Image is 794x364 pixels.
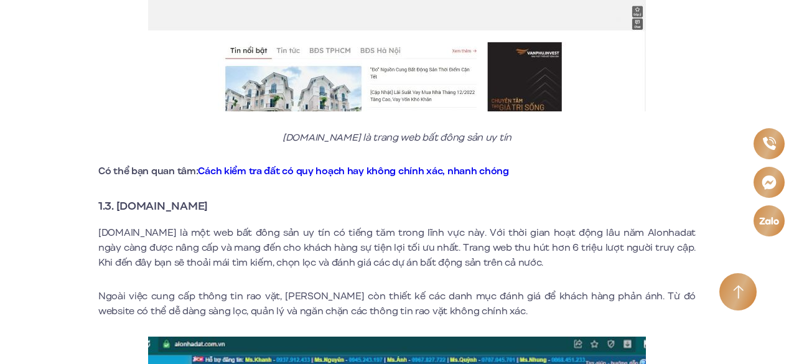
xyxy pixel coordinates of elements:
[98,289,696,319] p: Ngoài việc cung cấp thông tin rao vặt, [PERSON_NAME] còn thiết kế các danh mục đánh giá để khách ...
[98,198,208,214] strong: 1.3. [DOMAIN_NAME]
[733,285,744,299] img: Arrow icon
[98,164,509,178] strong: Có thể bạn quan tâm:
[98,225,696,270] p: [DOMAIN_NAME] là một web bất đông sản uy tín có tiếng tăm trong lĩnh vực này. Với thời gian hoạt ...
[762,175,777,190] img: Messenger icon
[198,164,508,178] a: Cách kiểm tra đất có quy hoạch hay không chính xác, nhanh chóng
[283,131,511,144] em: [DOMAIN_NAME] là trang web bất đông sản uy tín
[762,137,775,150] img: Phone icon
[759,217,779,225] img: Zalo icon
